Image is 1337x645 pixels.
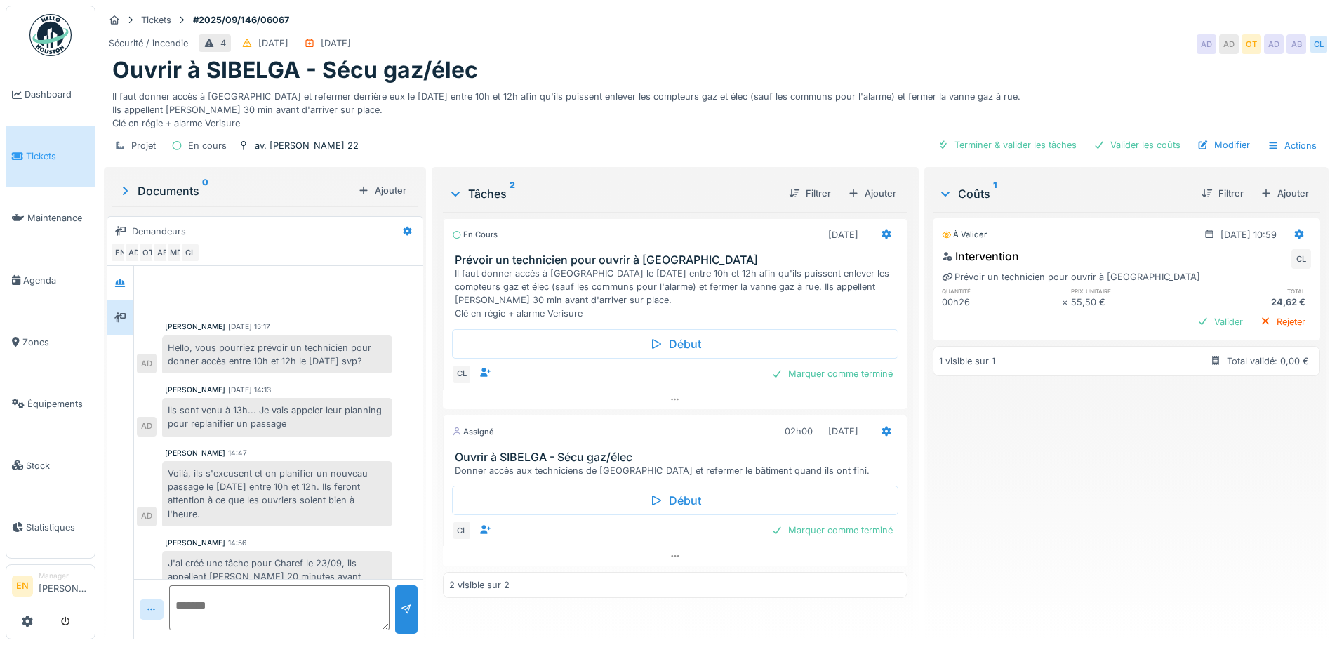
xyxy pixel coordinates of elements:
h6: total [1191,286,1311,295]
div: 55,50 € [1071,295,1191,309]
div: [DATE] [321,36,351,50]
strong: #2025/09/146/06067 [187,13,295,27]
div: AD [1197,34,1216,54]
li: EN [12,576,33,597]
div: Filtrer [783,184,837,203]
div: Total validé: 0,00 € [1227,354,1309,368]
h1: Ouvrir à SIBELGA - Sécu gaz/élec [112,57,478,84]
a: Stock [6,434,95,496]
div: Il faut donner accès à [GEOGRAPHIC_DATA] et refermer derrière eux le [DATE] entre 10h et 12h afin... [112,84,1320,131]
div: 14:47 [228,448,247,458]
div: Filtrer [1196,184,1249,203]
div: Marquer comme terminé [766,521,898,540]
div: 24,62 € [1191,295,1311,309]
div: av. [PERSON_NAME] 22 [255,139,359,152]
span: Zones [22,335,89,349]
div: 00h26 [942,295,1062,309]
div: AD [137,354,157,373]
div: Tâches [448,185,777,202]
div: Projet [131,139,156,152]
div: À valider [942,229,987,241]
div: Valider les coûts [1088,135,1186,154]
h3: Prévoir un technicien pour ouvrir à [GEOGRAPHIC_DATA] [455,253,900,267]
div: AD [1264,34,1284,54]
a: Statistiques [6,496,95,558]
div: EN [110,243,130,262]
div: [PERSON_NAME] [165,448,225,458]
div: [PERSON_NAME] [165,385,225,395]
div: Coûts [938,185,1190,202]
div: × [1062,295,1071,309]
div: Intervention [942,248,1019,265]
div: Prévoir un technicien pour ouvrir à [GEOGRAPHIC_DATA] [942,270,1200,284]
div: Voilà, ils s'excusent et on planifier un nouveau passage le [DATE] entre 10h et 12h. Ils feront a... [162,461,392,526]
div: Il faut donner accès à [GEOGRAPHIC_DATA] le [DATE] entre 10h et 12h afin qu'ils puissent enlever ... [455,267,900,321]
div: AD [137,417,157,437]
div: 1 visible sur 1 [939,354,995,368]
div: CL [1291,249,1311,269]
span: Tickets [26,149,89,163]
div: J'ai créé une tâche pour Charef le 23/09, ils appellent [PERSON_NAME] 20 minutes avant d'arriver ... [162,551,392,603]
a: EN Manager[PERSON_NAME] [12,571,89,604]
span: Équipements [27,397,89,411]
div: 02h00 [785,425,813,438]
div: [PERSON_NAME] [165,321,225,332]
sup: 0 [202,182,208,199]
div: [DATE] [258,36,288,50]
div: AB [152,243,172,262]
a: Tickets [6,126,95,187]
div: MD [166,243,186,262]
div: En cours [452,229,498,241]
div: OT [1242,34,1261,54]
span: Statistiques [26,521,89,534]
div: Sécurité / incendie [109,36,188,50]
div: Ajouter [352,181,412,200]
div: AD [137,507,157,526]
div: [DATE] 15:17 [228,321,270,332]
div: En cours [188,139,227,152]
h6: quantité [942,286,1062,295]
div: Tickets [141,13,171,27]
a: Agenda [6,249,95,311]
div: Hello, vous pourriez prévoir un technicien pour donner accès entre 10h et 12h le [DATE] svp? [162,335,392,373]
div: Documents [118,182,352,199]
div: 14:56 [228,538,246,548]
div: Modifier [1192,135,1256,154]
div: OT [138,243,158,262]
li: [PERSON_NAME] [39,571,89,601]
div: Terminer & valider les tâches [932,135,1082,154]
sup: 1 [993,185,997,202]
div: Donner accès aux techniciens de [GEOGRAPHIC_DATA] et refermer le bâtiment quand ils ont fini. [455,464,900,477]
a: Maintenance [6,187,95,249]
sup: 2 [510,185,515,202]
div: [DATE] 14:13 [228,385,271,395]
div: CL [1309,34,1329,54]
a: Zones [6,311,95,373]
div: AB [1286,34,1306,54]
div: Valider [1192,312,1249,331]
div: [PERSON_NAME] [165,538,225,548]
span: Stock [26,459,89,472]
h6: prix unitaire [1071,286,1191,295]
a: Équipements [6,373,95,434]
div: Manager [39,571,89,581]
div: Actions [1261,135,1323,156]
div: Début [452,329,898,359]
div: Ajouter [842,184,902,203]
span: Dashboard [25,88,89,101]
div: AD [1219,34,1239,54]
div: 2 visible sur 2 [449,578,510,592]
div: [DATE] [828,425,858,438]
span: Agenda [23,274,89,287]
div: Demandeurs [132,225,186,238]
div: AD [124,243,144,262]
div: Marquer comme terminé [766,364,898,383]
div: 4 [220,36,226,50]
a: Dashboard [6,64,95,126]
div: Rejeter [1254,312,1311,331]
div: Début [452,486,898,515]
div: Ils sont venu à 13h... Je vais appeler leur planning pour replanifier un passage [162,398,392,436]
div: [DATE] 10:59 [1220,228,1277,241]
div: CL [452,521,472,540]
h3: Ouvrir à SIBELGA - Sécu gaz/élec [455,451,900,464]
